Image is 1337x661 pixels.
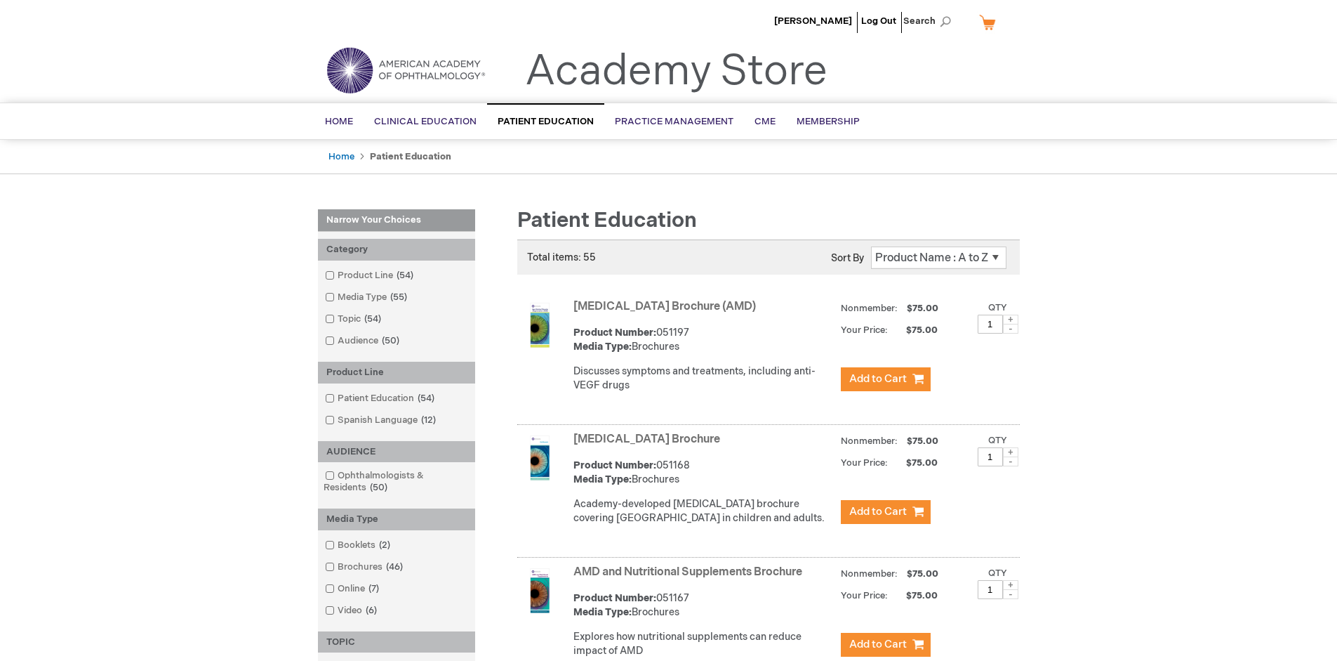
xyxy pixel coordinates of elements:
[841,633,931,657] button: Add to Cart
[573,592,656,604] strong: Product Number:
[573,591,834,620] div: 051167 Brochures
[573,327,656,339] strong: Product Number:
[890,325,940,336] span: $75.00
[387,292,411,303] span: 55
[362,605,380,616] span: 6
[328,151,354,162] a: Home
[318,441,475,463] div: AUDIENCE
[321,414,441,427] a: Spanish Language12
[321,392,440,405] a: Patient Education54
[527,251,596,263] span: Total items: 55
[318,239,475,261] div: Category
[890,457,940,469] span: $75.00
[841,367,931,391] button: Add to Cart
[383,561,406,572] span: 46
[754,116,776,127] span: CME
[905,303,940,314] span: $75.00
[370,151,451,162] strong: Patient Education
[517,303,562,348] img: Age-Related Macular Degeneration Brochure (AMD)
[841,433,898,450] strong: Nonmember:
[374,116,477,127] span: Clinical Education
[831,252,864,264] label: Sort By
[841,325,888,336] strong: Your Price:
[849,638,907,651] span: Add to Cart
[573,565,802,579] a: AMD and Nutritional Supplements Brochure
[525,46,827,97] a: Academy Store
[361,313,385,325] span: 54
[573,497,834,525] p: Academy-developed [MEDICAL_DATA] brochure covering [GEOGRAPHIC_DATA] in children and adults.
[573,473,632,485] strong: Media Type:
[321,561,408,574] a: Brochures46
[321,582,385,596] a: Online7
[573,630,834,658] p: Explores how nutritional supplements can reduce impact of AMD
[774,15,852,27] a: [PERSON_NAME]
[366,482,391,493] span: 50
[841,590,888,601] strong: Your Price:
[321,539,396,552] a: Booklets2
[573,341,632,353] strong: Media Type:
[841,500,931,524] button: Add to Cart
[318,509,475,530] div: Media Type
[318,209,475,232] strong: Narrow Your Choices
[321,269,419,282] a: Product Line54
[890,590,940,601] span: $75.00
[573,300,756,313] a: [MEDICAL_DATA] Brochure (AMD)
[797,116,860,127] span: Membership
[321,313,387,326] a: Topic54
[318,631,475,653] div: TOPIC
[903,7,957,35] span: Search
[573,433,720,446] a: [MEDICAL_DATA] Brochure
[841,457,888,469] strong: Your Price:
[517,436,562,480] img: Amblyopia Brochure
[517,208,697,233] span: Patient Education
[861,15,896,27] a: Log Out
[978,447,1003,466] input: Qty
[321,334,405,348] a: Audience50
[321,469,472,495] a: Ophthalmologists & Residents50
[321,604,383,617] a: Video6
[988,302,1007,313] label: Qty
[978,315,1003,334] input: Qty
[849,505,907,518] span: Add to Cart
[573,459,834,487] div: 051168 Brochures
[988,568,1007,579] label: Qty
[573,365,834,393] p: Discusses symptoms and treatments, including anti-VEGF drugs
[517,568,562,613] img: AMD and Nutritional Supplements Brochure
[573,606,632,618] strong: Media Type:
[325,116,353,127] span: Home
[841,300,898,318] strong: Nonmember:
[318,362,475,384] div: Product Line
[573,459,656,471] strong: Product Number:
[375,539,394,551] span: 2
[615,116,733,127] span: Practice Management
[573,326,834,354] div: 051197 Brochures
[905,568,940,580] span: $75.00
[849,372,907,386] span: Add to Cart
[414,393,438,404] span: 54
[841,565,898,583] strong: Nonmember:
[378,335,403,346] span: 50
[498,116,594,127] span: Patient Education
[418,414,439,426] span: 12
[978,580,1003,599] input: Qty
[905,436,940,447] span: $75.00
[365,583,383,594] span: 7
[321,291,413,304] a: Media Type55
[988,435,1007,446] label: Qty
[393,270,417,281] span: 54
